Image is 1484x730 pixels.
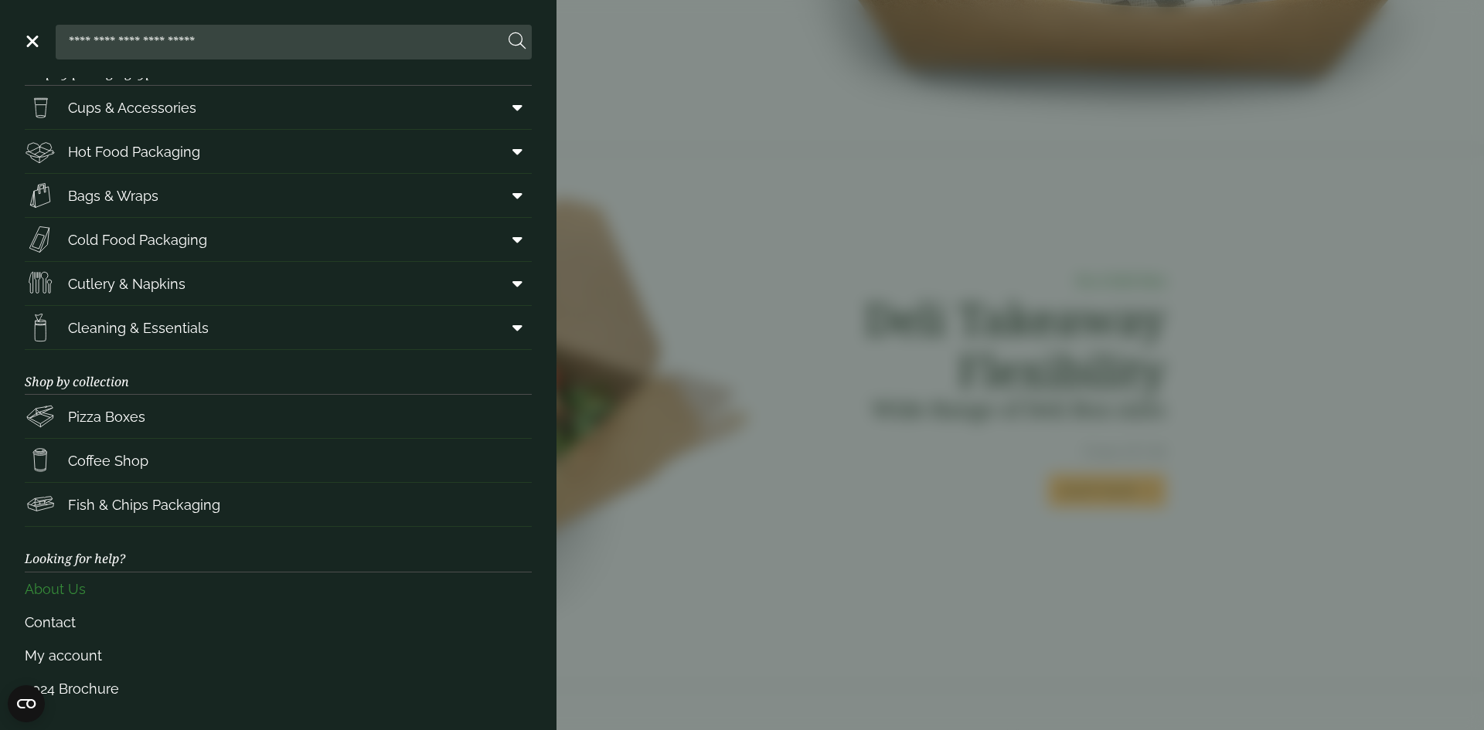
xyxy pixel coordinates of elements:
[25,92,56,123] img: PintNhalf_cup.svg
[25,639,532,672] a: My account
[25,218,532,261] a: Cold Food Packaging
[68,273,185,294] span: Cutlery & Napkins
[25,306,532,349] a: Cleaning & Essentials
[25,180,56,211] img: Paper_carriers.svg
[25,130,532,173] a: Hot Food Packaging
[68,494,220,515] span: Fish & Chips Packaging
[25,350,532,395] h3: Shop by collection
[25,174,532,217] a: Bags & Wraps
[68,229,207,250] span: Cold Food Packaging
[25,672,532,705] a: 2024 Brochure
[8,685,45,722] button: Open CMP widget
[25,136,56,167] img: Deli_box.svg
[25,268,56,299] img: Cutlery.svg
[25,262,532,305] a: Cutlery & Napkins
[25,312,56,343] img: open-wipe.svg
[25,401,56,432] img: Pizza_boxes.svg
[25,445,56,476] img: HotDrink_paperCup.svg
[25,572,532,606] a: About Us
[25,483,532,526] a: Fish & Chips Packaging
[25,606,532,639] a: Contact
[68,97,196,118] span: Cups & Accessories
[68,141,200,162] span: Hot Food Packaging
[25,527,532,572] h3: Looking for help?
[25,439,532,482] a: Coffee Shop
[25,86,532,129] a: Cups & Accessories
[25,395,532,438] a: Pizza Boxes
[68,450,148,471] span: Coffee Shop
[68,317,209,338] span: Cleaning & Essentials
[68,185,158,206] span: Bags & Wraps
[25,224,56,255] img: Sandwich_box.svg
[25,489,56,520] img: FishNchip_box.svg
[68,406,145,427] span: Pizza Boxes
